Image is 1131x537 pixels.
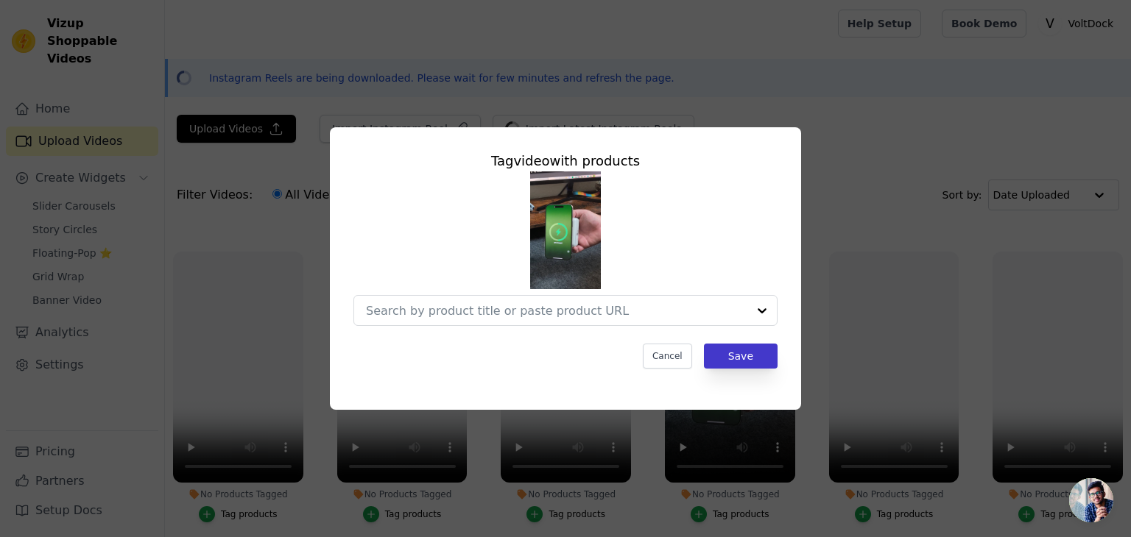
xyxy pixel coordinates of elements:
img: reel-preview-voltdock.myshopify.com-3703064653693347657_75473235092.jpeg [530,171,601,289]
button: Cancel [643,344,692,369]
div: Tag video with products [353,151,778,171]
button: Save [704,344,778,369]
div: Open chat [1069,478,1113,522]
input: Search by product title or paste product URL [366,304,747,318]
